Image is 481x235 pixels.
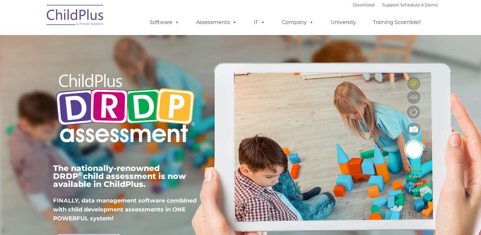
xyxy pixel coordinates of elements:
img: ChildPlus by Procare Solutions [44,0,107,32]
img: Copyright - DRDP Logo Light [53,65,197,153]
sup: © [78,170,83,178]
a: Company [276,16,320,29]
font: | [353,2,438,7]
a: Training Scramble!! [367,16,427,29]
a: University [324,16,362,29]
a: Support [382,2,399,7]
a: Assessments [190,16,243,29]
span: The nationally-renowned DRDP child assessment is now available in ChildPlus. [53,163,186,189]
a: Software [143,16,186,29]
a: Download [353,2,374,7]
a: IT [247,16,271,29]
a: Schedule A Demo [400,2,438,7]
span: FINALLY, data management software combined with child development assessments in ONE POWERFUL sys... [53,197,196,222]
